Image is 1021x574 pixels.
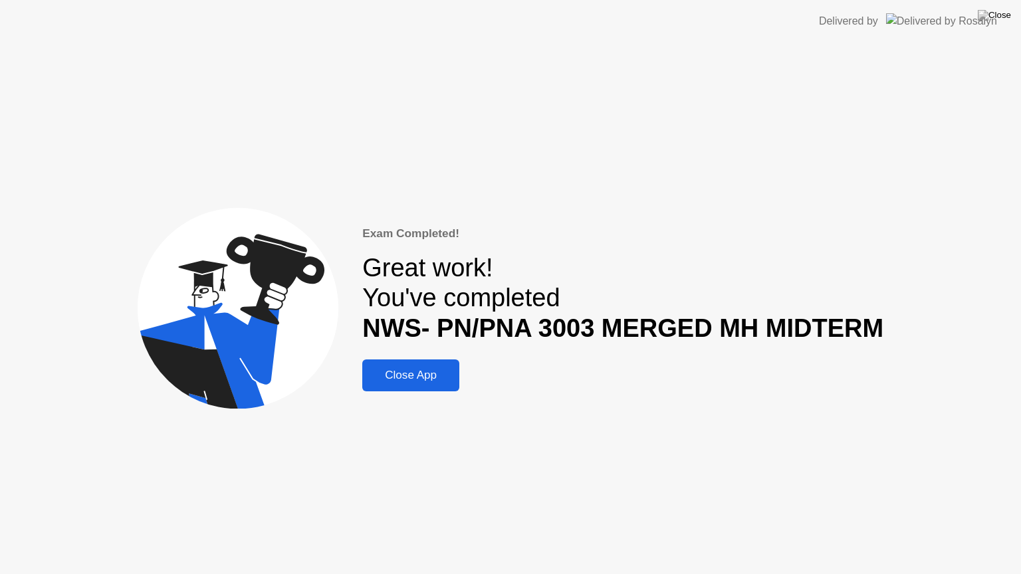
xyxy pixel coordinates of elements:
[362,253,883,344] div: Great work! You've completed
[819,13,878,29] div: Delivered by
[978,10,1011,21] img: Close
[886,13,997,29] img: Delivered by Rosalyn
[362,359,459,391] button: Close App
[366,369,455,382] div: Close App
[362,314,883,342] b: NWS- PN/PNA 3003 MERGED MH MIDTERM
[362,225,883,242] div: Exam Completed!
